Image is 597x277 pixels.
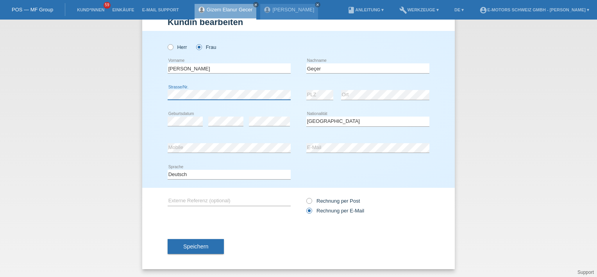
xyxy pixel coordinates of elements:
[475,7,593,12] a: account_circleE-Motors Schweiz GmbH - [PERSON_NAME] ▾
[138,7,183,12] a: E-Mail Support
[306,208,311,218] input: Rechnung per E-Mail
[168,17,429,27] h1: Kundin bearbeiten
[306,198,360,204] label: Rechnung per Post
[479,6,487,14] i: account_circle
[399,6,407,14] i: build
[168,239,224,254] button: Speichern
[306,208,364,214] label: Rechnung per E-Mail
[315,2,320,7] a: close
[104,2,111,9] span: 59
[316,3,320,7] i: close
[168,44,173,49] input: Herr
[577,270,594,275] a: Support
[395,7,443,12] a: buildWerkzeuge ▾
[450,7,468,12] a: DE ▾
[12,7,53,13] a: POS — MF Group
[253,2,259,7] a: close
[73,7,108,12] a: Kund*innen
[168,44,187,50] label: Herr
[196,44,216,50] label: Frau
[108,7,138,12] a: Einkäufe
[196,44,201,49] input: Frau
[306,198,311,208] input: Rechnung per Post
[207,7,253,13] a: Gizem Elanur Gecer
[272,7,314,13] a: [PERSON_NAME]
[183,243,208,250] span: Speichern
[343,7,388,12] a: bookAnleitung ▾
[347,6,355,14] i: book
[254,3,258,7] i: close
